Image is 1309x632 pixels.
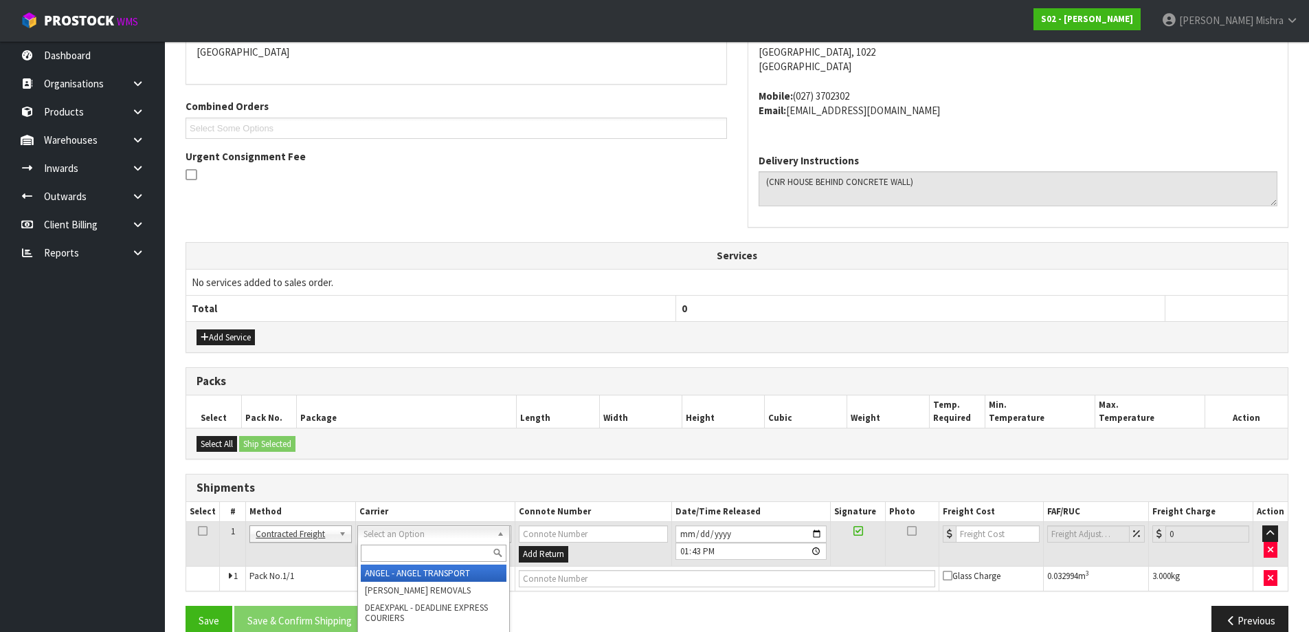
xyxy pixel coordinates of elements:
span: [PERSON_NAME] [1179,14,1253,27]
th: Action [1205,395,1288,428]
span: 0 [682,302,687,315]
button: Add Service [197,329,255,346]
span: Select an Option [363,526,491,543]
input: Connote Number [519,525,668,543]
span: 1 [234,570,238,582]
label: Delivery Instructions [759,153,859,168]
input: Connote Number [519,570,935,587]
input: Freight Adjustment [1047,525,1130,543]
th: Method [246,502,355,522]
th: Height [682,395,764,428]
h3: Packs [197,375,1277,388]
th: Services [186,243,1288,269]
td: Pack No. [246,566,515,591]
th: Temp. Required [930,395,985,428]
th: Select [186,502,220,522]
small: WMS [117,15,138,28]
button: Add Return [519,546,568,563]
label: Urgent Consignment Fee [186,149,306,164]
th: Length [517,395,599,428]
strong: S02 - [PERSON_NAME] [1041,13,1133,25]
th: Pack No. [241,395,296,428]
span: Glass Charge [943,570,1000,582]
th: Carrier [355,502,515,522]
button: Ship Selected [239,436,295,453]
address: (027) 3702302 [EMAIL_ADDRESS][DOMAIN_NAME] [759,89,1278,118]
span: 1/1 [282,570,294,582]
li: DEAEXPAKL - DEADLINE EXPRESS COURIERS [361,599,506,626]
span: 1 [231,525,235,537]
th: FAF/RUC [1043,502,1148,522]
strong: mobile [759,89,793,102]
th: Date/Time Released [671,502,831,522]
span: Contracted Freight [256,526,333,543]
th: Total [186,295,675,321]
td: No services added to sales order. [186,269,1288,295]
th: # [220,502,246,522]
label: Combined Orders [186,99,269,113]
td: kg [1148,566,1253,591]
th: Max. Temperature [1095,395,1205,428]
th: Freight Cost [939,502,1043,522]
span: 0.032994 [1047,570,1078,582]
th: Weight [847,395,930,428]
th: Signature [831,502,885,522]
strong: email [759,104,786,117]
span: 3.000 [1152,570,1171,582]
th: Photo [885,502,939,522]
h3: Shipments [197,481,1277,494]
th: Cubic [765,395,847,428]
input: Freight Cost [956,525,1040,543]
input: Freight Charge [1165,525,1249,543]
span: Mishra [1255,14,1284,27]
a: S02 - [PERSON_NAME] [1033,8,1141,30]
td: m [1043,566,1148,591]
li: ANGEL - ANGEL TRANSPORT [361,565,506,582]
sup: 3 [1086,569,1089,578]
li: [PERSON_NAME] REMOVALS [361,582,506,599]
th: Freight Charge [1148,502,1253,522]
th: Action [1253,502,1288,522]
th: Select [186,395,241,428]
th: Min. Temperature [985,395,1095,428]
button: Select All [197,436,237,453]
img: cube-alt.png [21,12,38,29]
th: Width [599,395,682,428]
span: ProStock [44,12,114,30]
th: Package [296,395,517,428]
th: Connote Number [515,502,671,522]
